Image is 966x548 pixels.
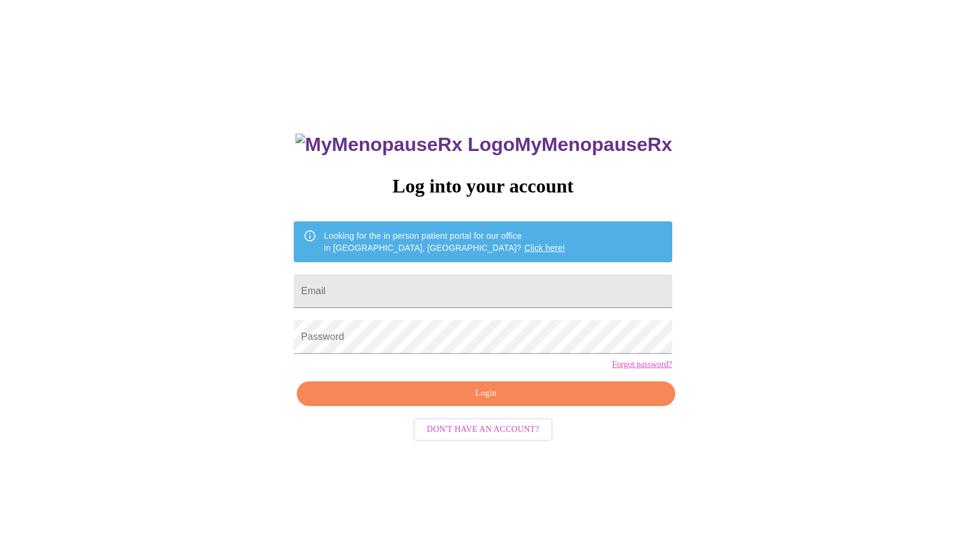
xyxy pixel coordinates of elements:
[311,386,661,401] span: Login
[296,134,672,156] h3: MyMenopauseRx
[324,225,565,259] div: Looking for the in person patient portal for our office in [GEOGRAPHIC_DATA], [GEOGRAPHIC_DATA]?
[294,175,672,197] h3: Log into your account
[524,243,565,253] a: Click here!
[427,422,539,437] span: Don't have an account?
[612,360,672,369] a: Forgot password?
[410,423,556,434] a: Don't have an account?
[413,418,553,442] button: Don't have an account?
[297,381,675,406] button: Login
[296,134,515,156] img: MyMenopauseRx Logo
